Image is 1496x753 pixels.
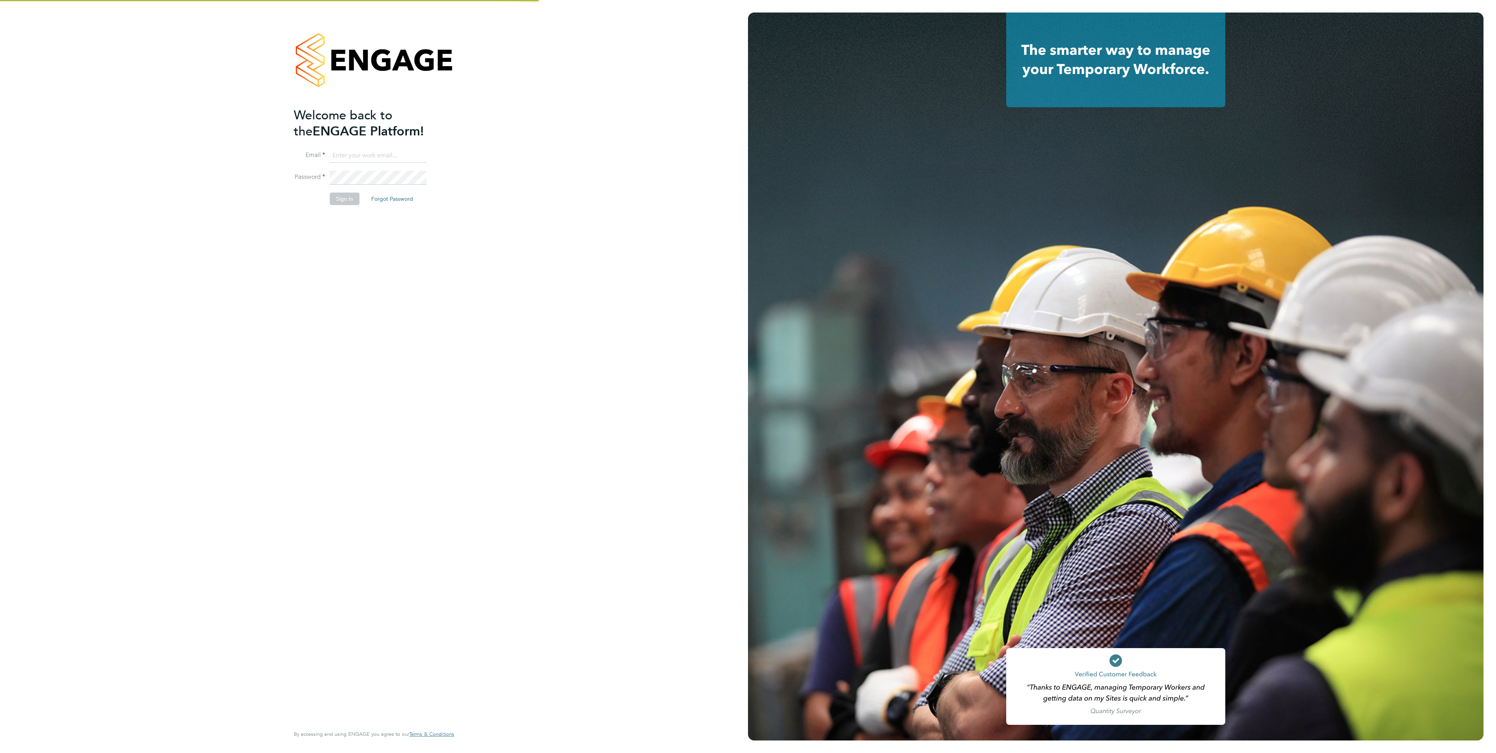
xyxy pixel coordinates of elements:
label: Password [294,173,325,181]
span: Terms & Conditions [409,731,454,737]
label: Email [294,151,325,159]
h2: ENGAGE Platform! [294,107,446,139]
input: Enter your work email... [330,149,426,163]
button: Sign In [330,193,360,205]
span: Welcome back to the [294,108,392,139]
span: By accessing and using ENGAGE you agree to our [294,731,454,737]
a: Terms & Conditions [409,731,454,737]
button: Forgot Password [365,193,419,205]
